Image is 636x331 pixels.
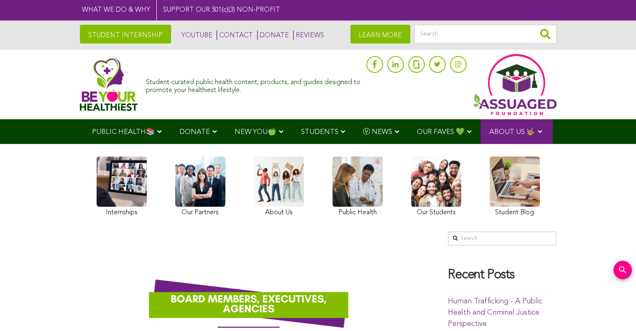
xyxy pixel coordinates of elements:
[448,268,557,282] h4: Recent Posts
[363,128,392,136] span: Ⓥ NEWS
[80,58,138,111] img: Assuaged
[80,119,557,144] div: Navigation Menu
[448,231,557,246] input: Search
[489,128,535,136] span: ABOUT US 🤟🏽
[413,60,419,69] img: glassdoor
[594,291,636,331] iframe: Chat Widget
[448,298,542,328] a: Human Trafficking - A Public Health and Criminal Justice Perspective
[146,74,362,95] div: Student-curated public health content, products, and guides designed to promote your healthiest l...
[473,54,557,115] img: Assuaged App
[301,128,338,136] span: STUDENTS
[179,31,212,40] a: YOUTUBE
[257,31,289,40] a: DONATE
[80,25,171,44] a: STUDENT INTERNSHIP
[235,128,276,136] span: NEW YOU🍏
[217,31,253,40] a: CONTACT
[350,25,410,44] a: LEARN MORE
[293,31,324,40] a: REVIEWS
[179,128,210,136] span: DONATE
[417,128,465,136] span: OUR FAVES 💚
[92,128,155,136] span: PUBLIC HEALTH📚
